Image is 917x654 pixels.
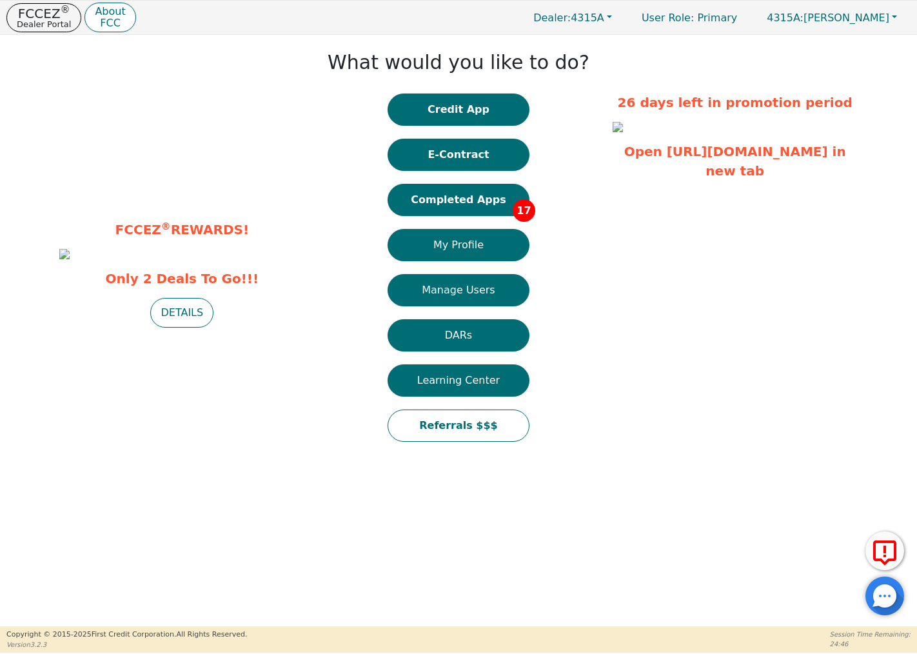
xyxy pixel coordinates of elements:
[520,8,626,28] button: Dealer:4315A
[84,3,135,33] button: AboutFCC
[624,144,846,179] a: Open [URL][DOMAIN_NAME] in new tab
[6,640,247,649] p: Version 3.2.3
[830,629,911,639] p: Session Time Remaining:
[830,639,911,649] p: 24:46
[95,18,125,28] p: FCC
[753,8,911,28] button: 4315A:[PERSON_NAME]
[17,7,71,20] p: FCCEZ
[388,94,529,126] button: Credit App
[388,184,529,216] button: Completed Apps17
[150,298,213,328] button: DETAILS
[629,5,750,30] p: Primary
[388,410,529,442] button: Referrals $$$
[176,630,247,639] span: All Rights Reserved.
[388,364,529,397] button: Learning Center
[767,12,804,24] span: 4315A:
[59,249,70,259] img: 51c0803f-3bad-4e71-8f71-a7f3b8920588
[17,20,71,28] p: Dealer Portal
[767,12,889,24] span: [PERSON_NAME]
[161,221,171,232] sup: ®
[59,269,304,288] span: Only 2 Deals To Go!!!
[95,6,125,17] p: About
[61,4,70,15] sup: ®
[613,122,623,132] img: e506b034-bfc9-41ce-8d0c-943ff5deb084
[629,5,750,30] a: User Role: Primary
[642,12,694,24] span: User Role :
[59,220,304,239] p: FCCEZ REWARDS!
[533,12,571,24] span: Dealer:
[613,93,858,112] p: 26 days left in promotion period
[388,229,529,261] button: My Profile
[6,629,247,640] p: Copyright © 2015- 2025 First Credit Corporation.
[388,139,529,171] button: E-Contract
[388,274,529,306] button: Manage Users
[513,199,535,222] span: 17
[328,51,589,74] h1: What would you like to do?
[865,531,904,570] button: Report Error to FCC
[6,3,81,32] button: FCCEZ®Dealer Portal
[388,319,529,352] button: DARs
[533,12,604,24] span: 4315A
